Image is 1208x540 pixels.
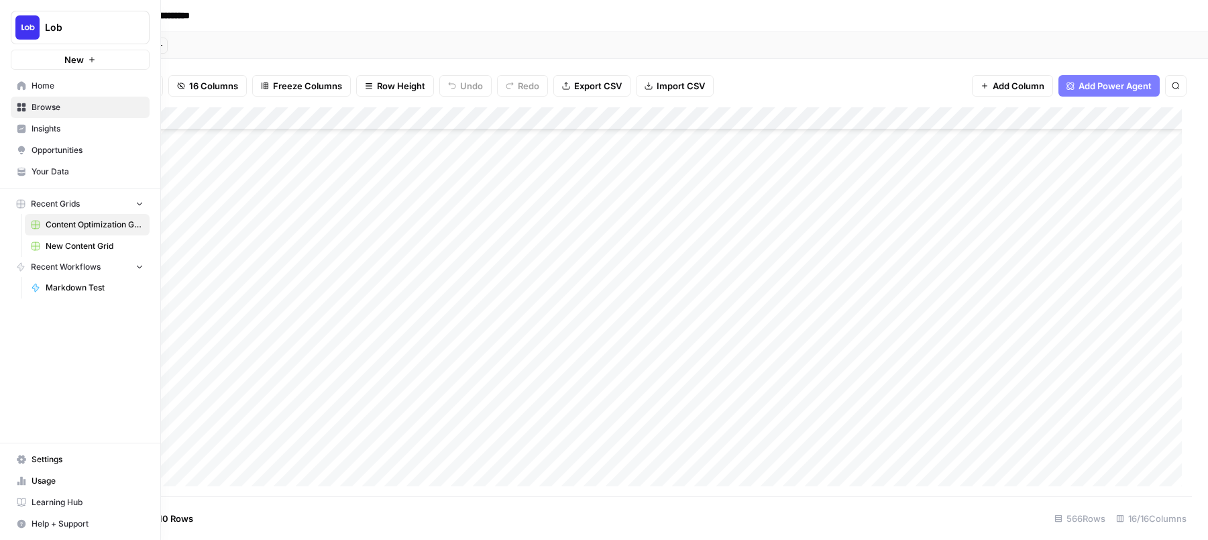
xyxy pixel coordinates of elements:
span: Export CSV [574,79,622,93]
span: Help + Support [32,518,144,530]
span: Your Data [32,166,144,178]
span: Markdown Test [46,282,144,294]
span: New [64,53,84,66]
span: Insights [32,123,144,135]
div: 16/16 Columns [1111,508,1192,529]
a: Browse [11,97,150,118]
span: Add Power Agent [1079,79,1152,93]
span: New Content Grid [46,240,144,252]
button: Recent Grids [11,194,150,214]
button: Recent Workflows [11,257,150,277]
a: Usage [11,470,150,492]
span: Add Column [993,79,1044,93]
span: Browse [32,101,144,113]
span: 16 Columns [189,79,238,93]
span: Lob [45,21,126,34]
button: Add Column [972,75,1053,97]
span: Undo [460,79,483,93]
a: Content Optimization Grid [25,214,150,235]
a: Markdown Test [25,277,150,299]
span: Usage [32,475,144,487]
a: Opportunities [11,140,150,161]
button: Add Power Agent [1058,75,1160,97]
button: Freeze Columns [252,75,351,97]
a: New Content Grid [25,235,150,257]
button: Import CSV [636,75,714,97]
span: Freeze Columns [273,79,342,93]
div: 566 Rows [1049,508,1111,529]
a: Learning Hub [11,492,150,513]
button: Row Height [356,75,434,97]
span: Redo [518,79,539,93]
button: Export CSV [553,75,630,97]
span: Add 10 Rows [140,512,193,525]
button: New [11,50,150,70]
button: Undo [439,75,492,97]
span: Recent Workflows [31,261,101,273]
button: 16 Columns [168,75,247,97]
span: Settings [32,453,144,466]
a: Insights [11,118,150,140]
span: Opportunities [32,144,144,156]
span: Recent Grids [31,198,80,210]
span: Import CSV [657,79,705,93]
img: Lob Logo [15,15,40,40]
span: Home [32,80,144,92]
button: Redo [497,75,548,97]
a: Settings [11,449,150,470]
span: Row Height [377,79,425,93]
a: Home [11,75,150,97]
span: Learning Hub [32,496,144,508]
button: Workspace: Lob [11,11,150,44]
a: Your Data [11,161,150,182]
span: Content Optimization Grid [46,219,144,231]
button: Help + Support [11,513,150,535]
